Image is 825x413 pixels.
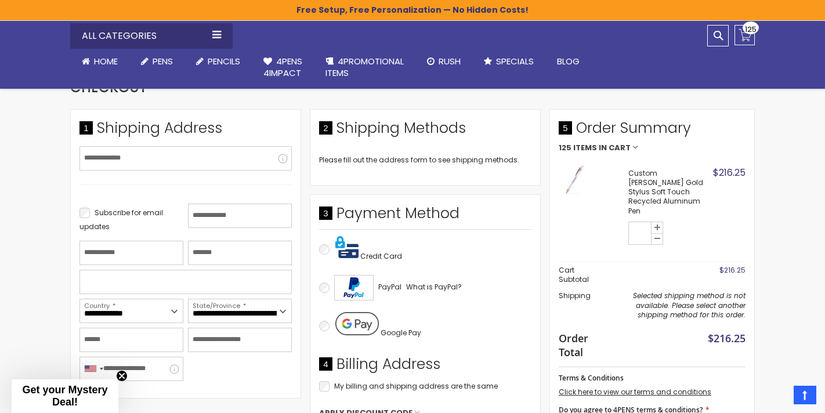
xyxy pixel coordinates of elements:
span: $216.25 [708,331,746,345]
div: All Categories [70,23,233,49]
div: Shipping Methods [319,118,531,144]
th: Cart Subtotal [559,262,603,288]
span: Selected shipping method is not available. Please select another shipping method for this order. [633,291,746,319]
span: Blog [557,55,580,67]
div: United States: +1 [80,357,107,381]
span: Credit Card [360,251,402,261]
span: Shipping [559,291,591,300]
a: 4Pens4impact [252,49,314,86]
span: Specials [496,55,534,67]
a: Rush [415,49,472,74]
strong: Order Total [559,329,598,360]
span: Terms & Conditions [559,373,624,383]
a: Blog [545,49,591,74]
strong: Custom [PERSON_NAME] Gold Stylus Soft Touch Recycled Aluminum Pen [628,169,710,216]
a: What is PayPal? [406,280,462,294]
a: 125 [734,25,755,45]
span: Subscribe for email updates [79,208,163,231]
img: Custom Lexi Rose Gold Stylus Soft Touch Recycled Aluminum Pen-White [559,164,591,195]
a: 4PROMOTIONALITEMS [314,49,415,86]
span: 4Pens 4impact [263,55,302,79]
span: $216.25 [719,265,746,275]
span: Pencils [208,55,240,67]
span: My billing and shipping address are the same [334,381,498,391]
a: Home [70,49,129,74]
span: Pens [153,55,173,67]
div: Shipping Address [79,118,292,144]
span: Order Summary [559,118,746,144]
span: 4PROMOTIONAL ITEMS [325,55,404,79]
span: $216.25 [713,166,746,179]
span: What is PayPal? [406,282,462,292]
a: Pencils [184,49,252,74]
span: Get your Mystery Deal! [22,384,107,408]
div: Get your Mystery Deal!Close teaser [12,379,118,413]
div: Billing Address [319,354,531,380]
img: Pay with Google Pay [335,312,379,335]
img: Pay with credit card [335,236,359,259]
span: Rush [439,55,461,67]
a: Click here to view our terms and conditions [559,387,711,397]
span: 125 [745,24,757,35]
button: Close teaser [116,370,128,382]
span: 125 [559,144,571,152]
span: Google Pay [381,328,421,338]
a: Specials [472,49,545,74]
div: Please fill out the address form to see shipping methods. [319,155,531,165]
iframe: Google Customer Reviews [729,382,825,413]
span: Items in Cart [573,144,631,152]
div: Payment Method [319,204,531,229]
img: Acceptance Mark [334,275,374,300]
a: Pens [129,49,184,74]
span: PayPal [378,282,401,292]
span: Home [94,55,118,67]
